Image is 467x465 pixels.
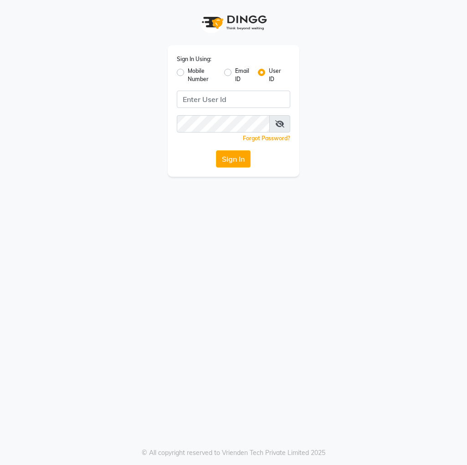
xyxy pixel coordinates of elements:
label: User ID [269,67,283,83]
label: Email ID [235,67,251,83]
button: Sign In [216,150,251,168]
a: Forgot Password? [243,135,290,142]
img: logo1.svg [197,9,270,36]
input: Username [177,91,291,108]
label: Mobile Number [188,67,217,83]
label: Sign In Using: [177,55,211,63]
input: Username [177,115,270,133]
